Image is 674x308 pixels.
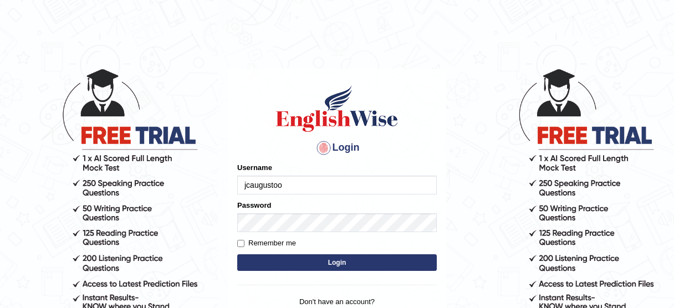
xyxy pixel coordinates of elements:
[274,84,400,134] img: Logo of English Wise sign in for intelligent practice with AI
[237,200,271,211] label: Password
[237,139,437,157] h4: Login
[237,240,244,247] input: Remember me
[237,254,437,271] button: Login
[237,162,272,173] label: Username
[237,238,296,249] label: Remember me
